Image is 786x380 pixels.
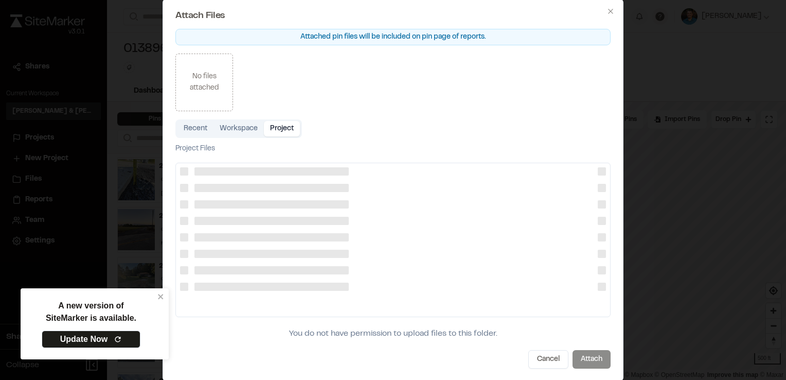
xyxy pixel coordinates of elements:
[175,29,611,45] p: Attached pin files will be included on pin page of reports.
[175,143,215,154] nav: breadcrumb
[175,143,215,154] a: Project Files
[177,121,213,136] button: Recent
[264,121,300,136] button: Project
[213,121,264,136] button: Workspace
[175,11,611,21] h2: Attach Files
[289,327,497,340] p: You do not have permission to upload files to this folder.
[528,350,568,369] button: Cancel
[176,71,233,94] p: No files attached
